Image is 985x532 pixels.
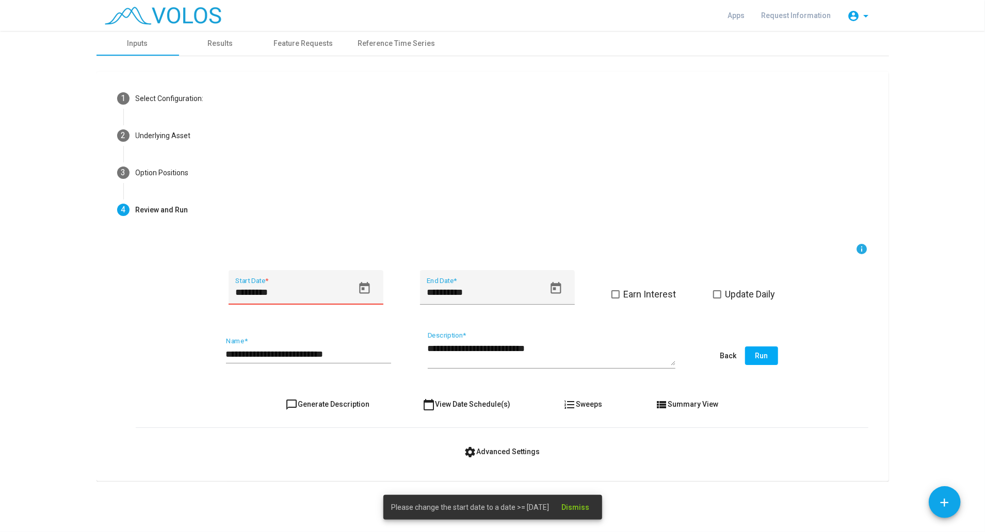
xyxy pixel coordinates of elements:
button: View Date Schedule(s) [414,395,519,413]
button: Generate Description [277,395,378,413]
span: Generate Description [285,400,369,408]
span: Sweeps [563,400,602,408]
button: Sweeps [555,395,610,413]
button: Add icon [929,486,961,518]
span: Run [755,352,768,360]
span: View Date Schedule(s) [423,400,510,408]
button: Advanced Settings [456,442,548,461]
button: Open calendar [353,277,376,300]
span: Apps [728,11,745,20]
div: Reference Time Series [358,38,435,49]
div: Underlying Asset [136,130,191,141]
a: Request Information [753,6,839,25]
a: Apps [720,6,753,25]
div: Select Configuration: [136,93,204,104]
span: Please change the start date to a date >= [DATE] [392,502,550,512]
button: Open calendar [544,277,568,300]
span: Back [720,352,737,360]
span: 1 [121,93,125,103]
span: 2 [121,130,125,140]
div: Option Positions [136,168,189,178]
button: Run [745,346,778,365]
mat-icon: arrow_drop_down [860,10,873,22]
mat-icon: info [856,243,868,255]
span: Advanced Settings [464,447,540,456]
button: Back [712,346,745,365]
mat-icon: add [938,496,951,509]
span: Summary View [655,400,718,408]
mat-icon: account_circle [848,10,860,22]
button: Summary View [647,395,726,413]
div: Feature Requests [274,38,333,49]
mat-icon: format_list_numbered [563,398,576,411]
div: Inputs [127,38,148,49]
div: Results [207,38,233,49]
div: Review and Run [136,205,188,215]
span: Earn Interest [624,288,676,301]
span: Update Daily [725,288,776,301]
mat-icon: settings [464,446,476,458]
span: 3 [121,168,125,177]
mat-icon: view_list [655,398,668,411]
mat-icon: chat_bubble_outline [285,398,298,411]
button: Dismiss [554,498,598,517]
span: Dismiss [562,503,590,511]
mat-icon: calendar_today [423,398,435,411]
span: Request Information [762,11,831,20]
span: 4 [121,205,125,214]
